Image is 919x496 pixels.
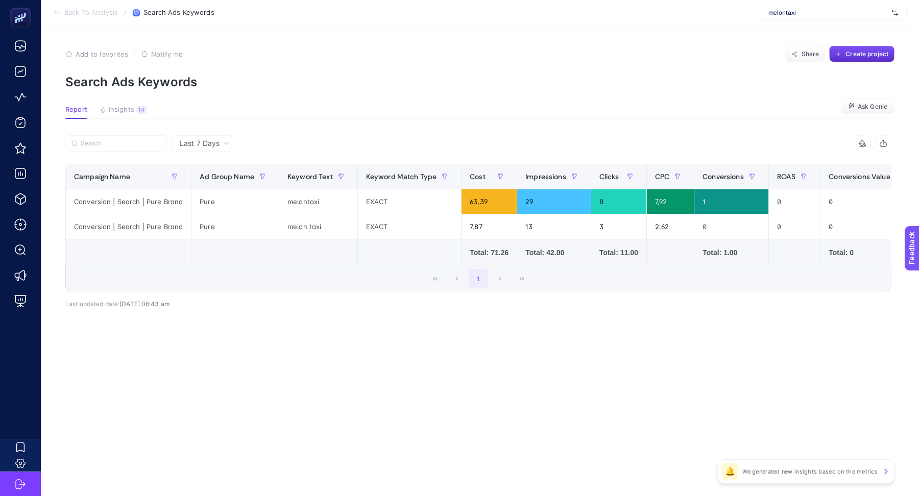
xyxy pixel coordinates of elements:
[462,214,517,239] div: 7,87
[65,152,891,308] div: Last 7 Days
[141,50,183,58] button: Notify me
[358,214,462,239] div: EXACT
[777,172,796,181] span: ROAS
[191,214,279,239] div: Pure
[703,172,744,181] span: Conversions
[655,172,669,181] span: CPC
[191,189,279,214] div: Pure
[829,247,906,258] div: Total: 0
[143,9,214,17] span: Search Ads Keywords
[517,189,591,214] div: 29
[517,214,591,239] div: 13
[892,8,898,18] img: svg%3e
[785,46,825,62] button: Share
[829,46,894,62] button: Create project
[6,3,39,11] span: Feedback
[287,172,333,181] span: Keyword Text
[136,106,147,114] div: 14
[200,172,254,181] span: Ad Group Name
[109,106,134,114] span: Insights
[599,172,619,181] span: Clicks
[65,300,119,308] span: Last updated date:
[769,189,820,214] div: 0
[81,140,161,147] input: Search
[694,189,768,214] div: 1
[119,300,170,308] span: [DATE] 06:43 am
[829,172,890,181] span: Conversions Value
[366,172,437,181] span: Keyword Match Type
[525,247,583,258] div: Total: 42.00
[279,189,357,214] div: melontaxi
[820,214,914,239] div: 0
[74,172,130,181] span: Campaign Name
[65,106,87,114] span: Report
[469,269,488,288] button: 1
[591,214,646,239] div: 3
[358,189,462,214] div: EXACT
[65,50,128,58] button: Add to favorites
[470,247,509,258] div: Total: 71.26
[66,189,191,214] div: Conversion | Search | Pure Brand
[470,172,486,181] span: Cost
[768,9,888,17] span: melontaxi
[462,189,517,214] div: 63,39
[769,214,820,239] div: 0
[820,189,914,214] div: 0
[124,8,127,16] span: /
[647,189,694,214] div: 7,92
[858,103,887,111] span: Ask Genie
[180,138,220,148] span: Last 7 Days
[591,189,646,214] div: 8
[599,247,638,258] div: Total: 11.00
[845,50,888,58] span: Create project
[151,50,183,58] span: Notify me
[64,9,118,17] span: Back To Analysis
[279,214,357,239] div: melon taxi
[66,214,191,239] div: Conversion | Search | Pure Brand
[65,75,894,89] p: Search Ads Keywords
[802,50,819,58] span: Share
[841,98,894,115] button: Ask Genie
[703,247,760,258] div: Total: 1.00
[76,50,128,58] span: Add to favorites
[525,172,566,181] span: Impressions
[647,214,694,239] div: 2,62
[694,214,768,239] div: 0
